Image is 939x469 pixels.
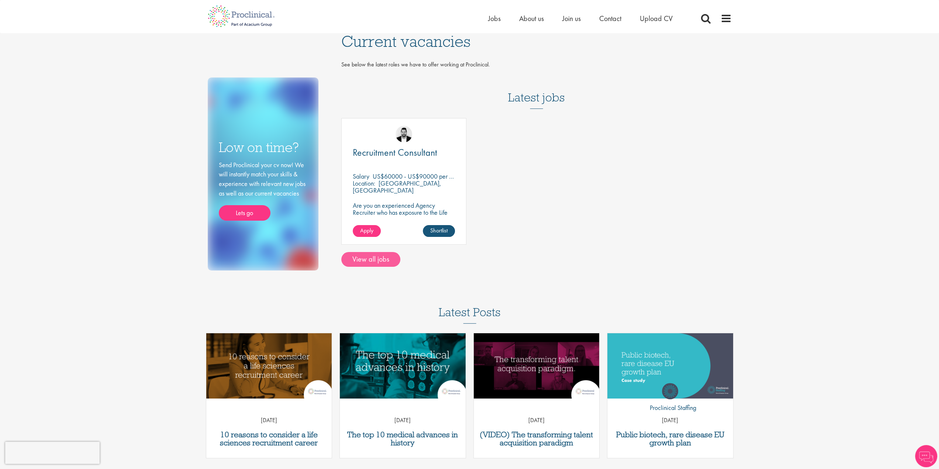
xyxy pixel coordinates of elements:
[607,333,733,399] a: Link to a post
[439,306,501,324] h3: Latest Posts
[373,172,466,180] p: US$60000 - US$90000 per annum
[562,14,581,23] a: Join us
[640,14,673,23] a: Upload CV
[607,333,733,399] img: Public biotech, rare disease EU growth plan thumbnail
[353,146,437,159] span: Recruitment Consultant
[488,14,501,23] a: Jobs
[477,431,596,447] a: (VIDEO) The transforming talent acquisition paradigm
[341,252,400,267] a: View all jobs
[344,431,462,447] a: The top 10 medical advances in history
[5,442,100,464] iframe: reCAPTCHA
[353,202,455,230] p: Are you an experienced Agency Recruiter who has exposure to the Life Sciences market and looking ...
[662,383,678,399] img: Proclinical Staffing
[210,431,328,447] a: 10 reasons to consider a life sciences recruitment career
[341,61,732,69] p: See below the latest roles we have to offer working at Proclinical.
[353,225,381,237] a: Apply
[219,140,307,155] h3: Low on time?
[360,227,373,234] span: Apply
[206,333,332,399] img: 10 reasons to consider a life sciences recruitment career | Recruitment consultant on the phone
[611,431,729,447] a: Public biotech, rare disease EU growth plan
[353,179,441,194] p: [GEOGRAPHIC_DATA], [GEOGRAPHIC_DATA]
[219,205,270,221] a: Lets go
[644,383,696,416] a: Proclinical Staffing Proclinical Staffing
[474,333,600,399] a: Link to a post
[340,333,466,399] img: Top 10 medical advances in history
[353,179,375,187] span: Location:
[341,31,470,51] span: Current vacancies
[599,14,621,23] a: Contact
[474,416,600,425] p: [DATE]
[644,403,696,413] p: Proclinical Staffing
[340,333,466,399] a: Link to a post
[607,416,733,425] p: [DATE]
[508,73,565,109] h3: Latest jobs
[915,445,937,467] img: Chatbot
[396,126,412,142] img: Ross Wilkings
[206,333,332,399] a: Link to a post
[474,333,600,399] img: Proclinical host LEAP TA Life Sciences panel discussion about the transforming talent acquisition...
[353,148,455,157] a: Recruitment Consultant
[519,14,544,23] a: About us
[219,160,307,221] div: Send Proclinical your cv now! We will instantly match your skills & experience with relevant new ...
[423,225,455,237] a: Shortlist
[340,416,466,425] p: [DATE]
[353,172,369,180] span: Salary
[206,416,332,425] p: [DATE]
